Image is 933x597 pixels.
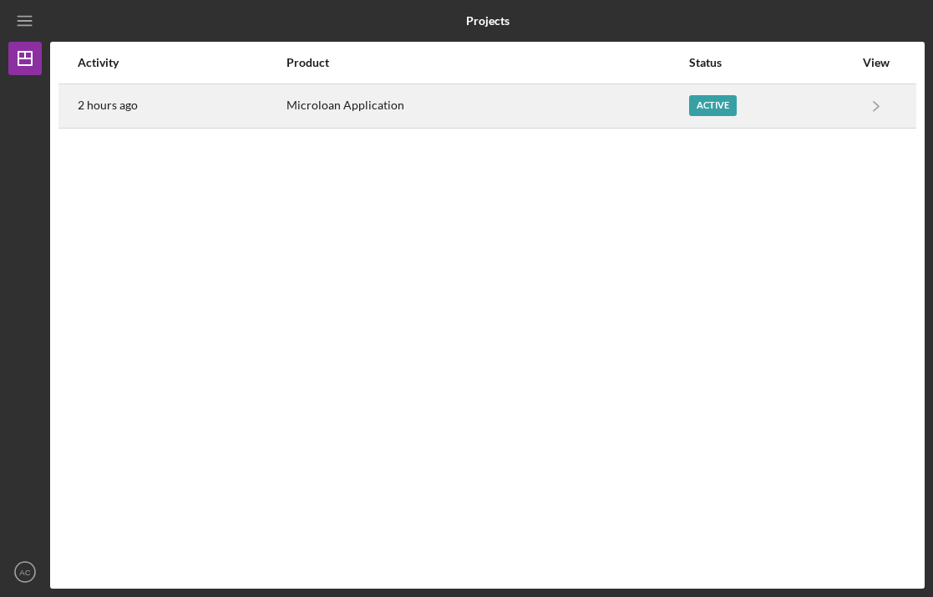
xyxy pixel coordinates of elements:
time: 2025-08-18 13:43 [78,99,138,112]
button: AC [8,555,42,589]
div: Product [286,56,687,69]
text: AC [19,568,30,577]
div: Microloan Application [286,85,687,127]
div: View [855,56,897,69]
div: Status [689,56,854,69]
b: Projects [466,14,510,28]
div: Activity [78,56,285,69]
div: Active [689,95,737,116]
